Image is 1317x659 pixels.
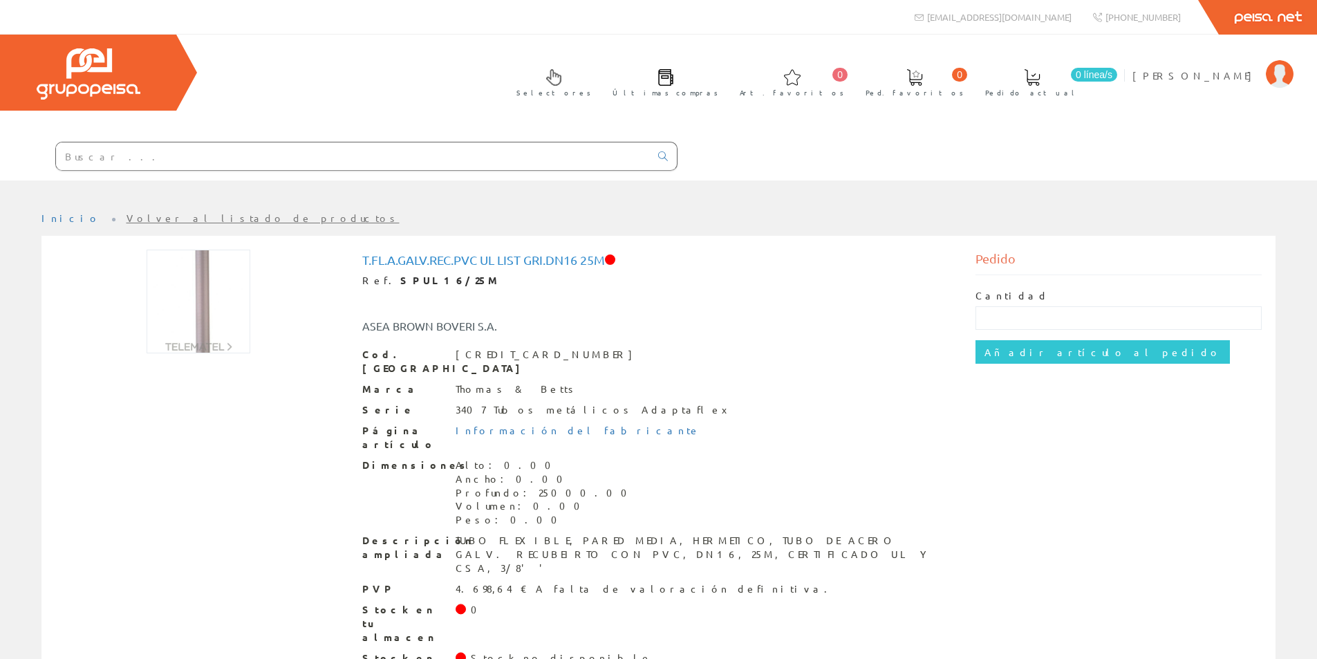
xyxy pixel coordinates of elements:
[362,603,445,644] span: Stock en tu almacen
[362,348,445,375] span: Cod. [GEOGRAPHIC_DATA]
[1132,57,1293,71] a: [PERSON_NAME]
[362,382,445,396] span: Marca
[56,142,650,170] input: Buscar ...
[456,458,635,472] div: Alto: 0.00
[1071,68,1117,82] span: 0 línea/s
[362,458,445,472] span: Dimensiones
[456,382,578,396] div: Thomas & Betts
[127,212,400,224] a: Volver al listado de productos
[352,318,710,334] div: ASEA BROWN BOVERI S.A.
[516,86,591,100] span: Selectores
[362,403,445,417] span: Serie
[362,253,955,267] h1: T.FL.A.GALV.REC.PVC UL LIST GRI.DN16 25M
[866,86,964,100] span: Ped. favoritos
[456,424,700,436] a: Información del fabricante
[952,68,967,82] span: 0
[456,348,639,362] div: [CREDIT_CARD_NUMBER]
[975,250,1262,275] div: Pedido
[456,403,737,417] div: 3407 Tubos metálicos Adaptaflex
[975,289,1049,303] label: Cantidad
[927,11,1072,23] span: [EMAIL_ADDRESS][DOMAIN_NAME]
[1132,68,1259,82] span: [PERSON_NAME]
[362,534,445,561] span: Descripción ampliada
[41,212,100,224] a: Inicio
[147,250,250,353] img: Foto artículo T.FL.A.GALV.REC.PVC UL LIST GRI.DN16 25M (150x150)
[362,582,445,596] span: PVP
[832,68,848,82] span: 0
[456,472,635,486] div: Ancho: 0.00
[456,486,635,500] div: Profundo: 25000.00
[37,48,140,100] img: Grupo Peisa
[400,274,500,286] strong: SPUL16/25M
[362,274,955,288] div: Ref.
[362,424,445,452] span: Página artículo
[456,582,836,596] div: 4.698,64 € A falta de valoración definitiva.
[740,86,844,100] span: Art. favoritos
[985,86,1079,100] span: Pedido actual
[456,499,635,513] div: Volumen: 0.00
[503,57,598,105] a: Selectores
[599,57,725,105] a: Últimas compras
[471,603,485,617] div: 0
[456,513,635,527] div: Peso: 0.00
[1105,11,1181,23] span: [PHONE_NUMBER]
[613,86,718,100] span: Últimas compras
[456,534,955,575] div: TUBO FLEXIBLE, PARED MEDIA, HERMETICO, TUBO DE ACERO GALV. RECUBEIRTO CON PVC, DN16, 25M, CERTIFI...
[975,340,1230,364] input: Añadir artículo al pedido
